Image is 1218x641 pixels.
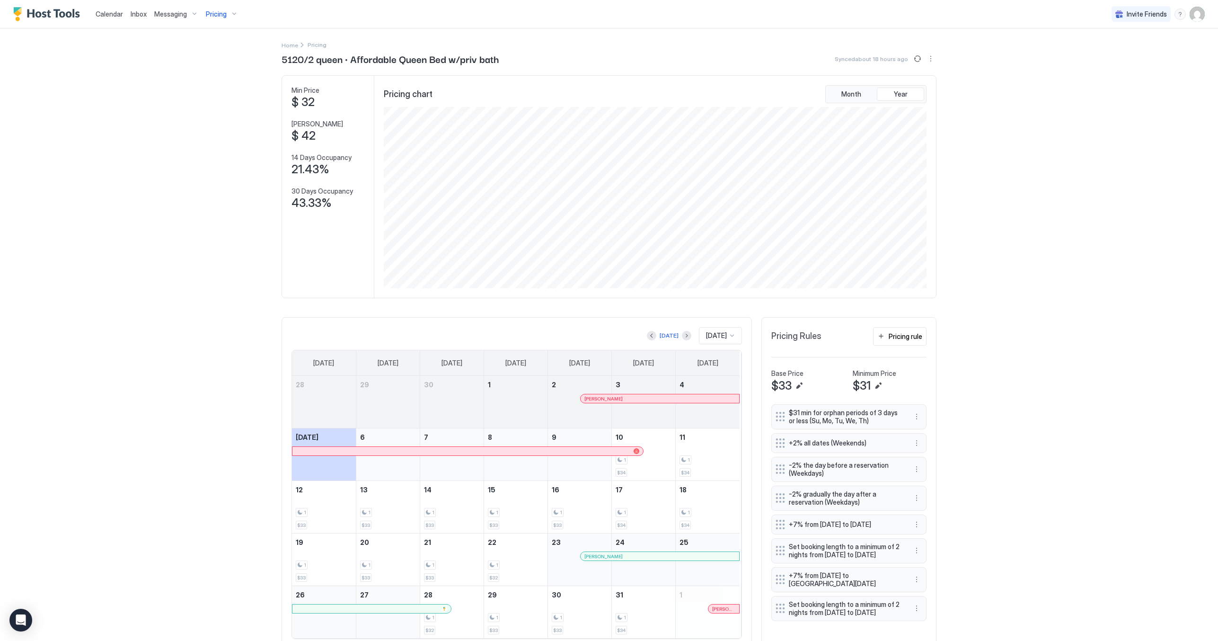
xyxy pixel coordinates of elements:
[676,586,740,639] td: November 1, 2025
[484,481,547,499] a: October 15, 2025
[432,614,434,621] span: 1
[548,428,611,446] a: October 9, 2025
[617,470,626,476] span: $34
[680,433,685,441] span: 11
[292,376,356,393] a: September 28, 2025
[647,331,656,340] button: Previous month
[911,574,922,585] div: menu
[616,538,625,546] span: 24
[420,481,484,499] a: October 14, 2025
[789,439,901,447] span: +2% all dates (Weekends)
[420,534,484,586] td: October 21, 2025
[771,457,927,482] div: -2% the day before a reservation (Weekdays) menu
[624,350,663,376] a: Friday
[488,538,496,546] span: 22
[548,534,612,586] td: October 23, 2025
[292,428,356,446] a: October 5, 2025
[282,42,298,49] span: Home
[432,562,434,568] span: 1
[291,95,315,109] span: $ 32
[911,545,922,556] div: menu
[484,376,547,393] a: October 1, 2025
[362,575,370,581] span: $33
[356,481,420,499] a: October 13, 2025
[292,481,356,499] a: October 12, 2025
[297,522,306,528] span: $33
[425,627,434,633] span: $32
[420,481,484,534] td: October 14, 2025
[873,327,927,346] button: Pricing rule
[633,359,654,367] span: [DATE]
[154,10,187,18] span: Messaging
[616,486,623,494] span: 17
[612,534,675,551] a: October 24, 2025
[548,481,611,499] a: October 16, 2025
[489,522,498,528] span: $33
[368,509,371,516] span: 1
[304,350,344,376] a: Sunday
[873,380,884,392] button: Edit
[1127,10,1167,18] span: Invite Friends
[771,369,803,378] span: Base Price
[496,562,498,568] span: 1
[548,481,612,534] td: October 16, 2025
[548,534,611,551] a: October 23, 2025
[771,538,927,563] div: Set booking length to a minimum of 2 nights from [DATE] to [DATE] menu
[835,55,908,62] span: Synced about 18 hours ago
[304,562,306,568] span: 1
[706,331,727,340] span: [DATE]
[560,350,600,376] a: Thursday
[291,129,316,143] span: $ 42
[292,376,356,428] td: September 28, 2025
[356,586,420,604] a: October 27, 2025
[356,534,420,586] td: October 20, 2025
[616,591,623,599] span: 31
[297,575,306,581] span: $33
[424,381,433,389] span: 30
[552,486,559,494] span: 16
[356,376,420,428] td: September 29, 2025
[552,591,561,599] span: 30
[584,396,623,402] span: [PERSON_NAME]
[680,538,688,546] span: 25
[356,534,420,551] a: October 20, 2025
[292,534,356,551] a: October 19, 2025
[624,509,626,516] span: 1
[681,522,689,528] span: $34
[612,376,676,428] td: October 3, 2025
[282,40,298,50] div: Breadcrumb
[96,9,123,19] a: Calendar
[828,88,875,101] button: Month
[296,381,304,389] span: 28
[584,396,736,402] div: [PERSON_NAME]
[425,575,434,581] span: $33
[789,543,901,559] span: Set booking length to a minimum of 2 nights from [DATE] to [DATE]
[496,509,498,516] span: 1
[616,433,623,441] span: 10
[425,522,434,528] span: $33
[496,350,536,376] a: Wednesday
[489,575,498,581] span: $32
[368,350,408,376] a: Monday
[612,586,675,604] a: October 31, 2025
[420,586,484,639] td: October 28, 2025
[789,461,901,478] span: -2% the day before a reservation (Weekdays)
[368,562,371,568] span: 1
[356,586,420,639] td: October 27, 2025
[484,428,547,446] a: October 8, 2025
[712,606,735,612] span: [PERSON_NAME]
[771,596,927,621] div: Set booking length to a minimum of 2 nights from [DATE] to [DATE] menu
[304,509,306,516] span: 1
[9,609,32,632] div: Open Intercom Messenger
[291,120,343,128] span: [PERSON_NAME]
[681,470,689,476] span: $34
[584,553,736,560] div: [PERSON_NAME]
[624,614,626,621] span: 1
[282,40,298,50] a: Home
[291,162,329,177] span: 21.43%
[356,481,420,534] td: October 13, 2025
[612,428,675,446] a: October 10, 2025
[676,376,740,428] td: October 4, 2025
[889,331,922,341] div: Pricing rule
[484,586,547,604] a: October 29, 2025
